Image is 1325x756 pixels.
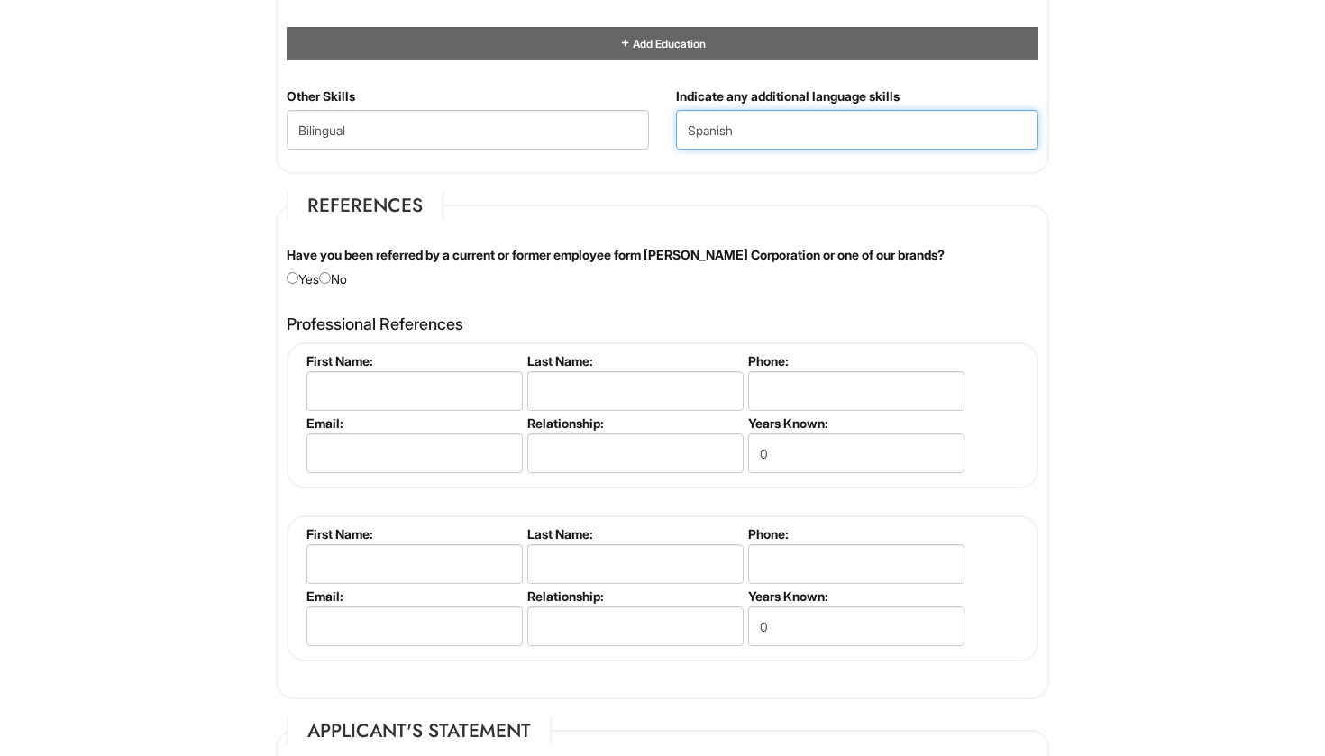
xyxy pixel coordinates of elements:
label: Phone: [748,526,962,542]
label: Relationship: [527,588,741,604]
label: Last Name: [527,526,741,542]
input: Other Skills [287,110,649,150]
legend: References [287,192,443,219]
legend: Applicant's Statement [287,717,552,744]
span: Add Education [631,37,706,50]
label: Have you been referred by a current or former employee form [PERSON_NAME] Corporation or one of o... [287,246,945,264]
label: Indicate any additional language skills [676,87,900,105]
label: Years Known: [748,588,962,604]
label: Phone: [748,353,962,369]
label: Other Skills [287,87,355,105]
label: Email: [306,588,520,604]
label: Last Name: [527,353,741,369]
label: First Name: [306,526,520,542]
label: First Name: [306,353,520,369]
input: Additional Language Skills [676,110,1038,150]
a: Add Education [619,37,706,50]
label: Relationship: [527,415,741,431]
label: Email: [306,415,520,431]
div: Yes No [273,246,1052,288]
label: Years Known: [748,415,962,431]
h4: Professional References [287,315,1038,333]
